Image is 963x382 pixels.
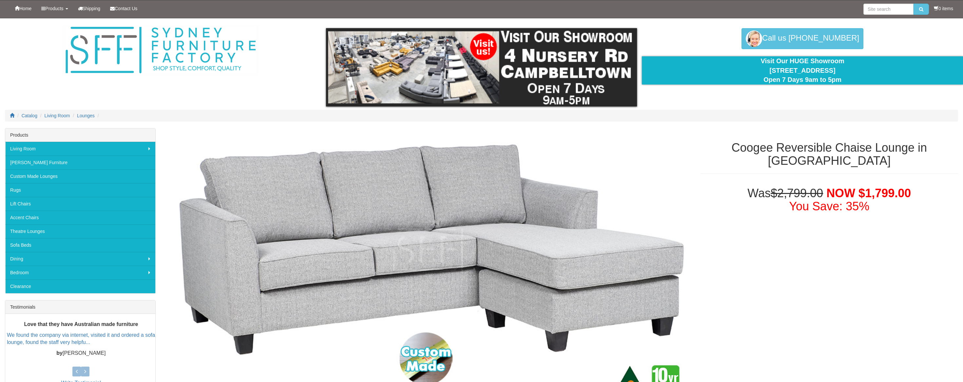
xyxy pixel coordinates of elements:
h1: Was [701,187,958,213]
a: Custom Made Lounges [5,169,155,183]
a: Catalog [22,113,37,118]
a: Contact Us [105,0,142,17]
a: Rugs [5,183,155,197]
b: Love that they have Australian made furniture [24,321,138,327]
a: Living Room [45,113,70,118]
a: Dining [5,252,155,266]
div: Testimonials [5,300,155,314]
font: You Save: 35% [789,200,869,213]
span: NOW $1,799.00 [826,186,911,200]
a: Home [10,0,36,17]
img: Sydney Furniture Factory [62,25,259,76]
div: Products [5,128,155,142]
a: Lift Chairs [5,197,155,211]
a: Theatre Lounges [5,224,155,238]
a: Bedroom [5,266,155,279]
a: Accent Chairs [5,211,155,224]
a: Lounges [77,113,95,118]
b: by [56,351,63,356]
div: Visit Our HUGE Showroom [STREET_ADDRESS] Open 7 Days 9am to 5pm [647,56,958,85]
a: We found the company via internet, visited it and ordered a sofa lounge, found the staff very hel... [7,332,155,345]
li: 0 items [934,5,953,12]
p: [PERSON_NAME] [7,350,155,357]
a: Clearance [5,279,155,293]
span: Home [19,6,31,11]
span: Products [45,6,63,11]
a: Shipping [73,0,106,17]
a: Living Room [5,142,155,156]
a: Sofa Beds [5,238,155,252]
del: $2,799.00 [771,186,823,200]
span: Shipping [83,6,101,11]
h1: Coogee Reversible Chaise Lounge in [GEOGRAPHIC_DATA] [701,141,958,167]
input: Site search [863,4,914,15]
a: [PERSON_NAME] Furniture [5,156,155,169]
span: Contact Us [115,6,137,11]
img: showroom.gif [326,28,637,106]
a: Products [36,0,73,17]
